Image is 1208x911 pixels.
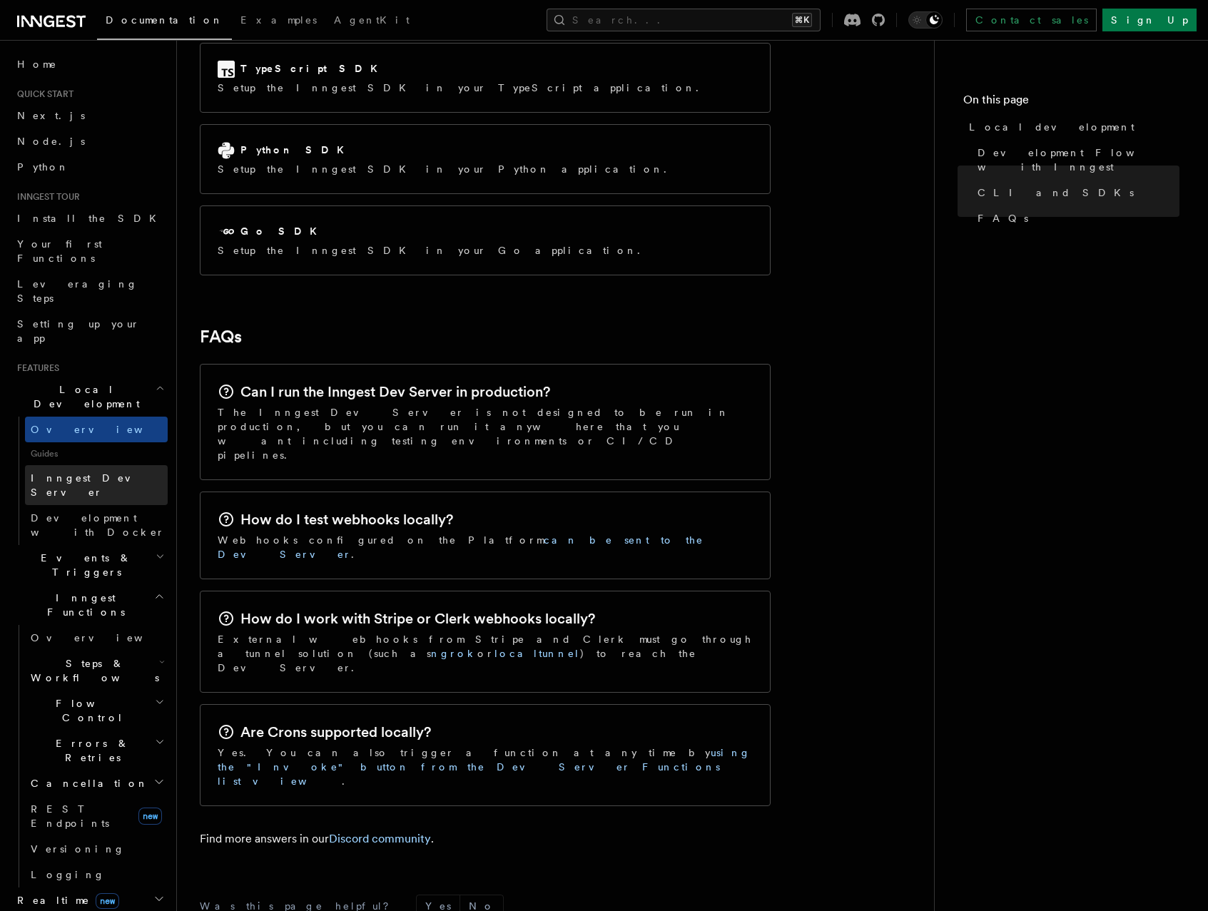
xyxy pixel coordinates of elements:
[908,11,943,29] button: Toggle dark mode
[200,124,771,194] a: Python SDKSetup the Inngest SDK in your Python application.
[11,893,119,907] span: Realtime
[218,632,753,675] p: External webhooks from Stripe and Clerk must go through a tunnel solution (such as or ) to reach ...
[25,656,159,685] span: Steps & Workflows
[17,278,138,304] span: Leveraging Steps
[17,57,57,71] span: Home
[25,625,168,651] a: Overview
[25,691,168,731] button: Flow Control
[106,14,223,26] span: Documentation
[972,205,1179,231] a: FAQs
[240,61,386,76] h2: TypeScript SDK
[11,271,168,311] a: Leveraging Steps
[1102,9,1197,31] a: Sign Up
[11,545,168,585] button: Events & Triggers
[25,505,168,545] a: Development with Docker
[25,836,168,862] a: Versioning
[329,832,431,845] a: Discord community
[240,382,550,402] h2: Can I run the Inngest Dev Server in production?
[240,224,325,238] h2: Go SDK
[11,191,80,203] span: Inngest tour
[547,9,821,31] button: Search...⌘K
[25,770,168,796] button: Cancellation
[966,9,1097,31] a: Contact sales
[431,648,477,659] a: ngrok
[17,110,85,121] span: Next.js
[25,796,168,836] a: REST Endpointsnew
[240,509,453,529] h2: How do I test webhooks locally?
[11,311,168,351] a: Setting up your app
[11,103,168,128] a: Next.js
[11,382,156,411] span: Local Development
[17,136,85,147] span: Node.js
[97,4,232,40] a: Documentation
[218,243,649,258] p: Setup the Inngest SDK in your Go application.
[218,81,707,95] p: Setup the Inngest SDK in your TypeScript application.
[17,161,69,173] span: Python
[11,591,154,619] span: Inngest Functions
[11,205,168,231] a: Install the SDK
[218,745,753,788] p: Yes. You can also trigger a function at any time by .
[200,205,771,275] a: Go SDKSetup the Inngest SDK in your Go application.
[31,512,165,538] span: Development with Docker
[25,731,168,770] button: Errors & Retries
[972,140,1179,180] a: Development Flow with Inngest
[11,51,168,77] a: Home
[31,472,153,498] span: Inngest Dev Server
[218,405,753,462] p: The Inngest Dev Server is not designed to be run in production, but you can run it anywhere that ...
[31,632,178,643] span: Overview
[963,114,1179,140] a: Local development
[25,417,168,442] a: Overview
[11,88,73,100] span: Quick start
[240,14,317,26] span: Examples
[31,869,105,880] span: Logging
[200,327,242,347] a: FAQs
[11,625,168,887] div: Inngest Functions
[11,128,168,154] a: Node.js
[969,120,1135,134] span: Local development
[25,696,155,725] span: Flow Control
[25,736,155,765] span: Errors & Retries
[978,211,1028,225] span: FAQs
[218,747,751,787] a: using the "Invoke" button from the Dev Server Functions list view
[17,318,140,344] span: Setting up your app
[25,862,168,887] a: Logging
[11,362,59,374] span: Features
[232,4,325,39] a: Examples
[200,43,771,113] a: TypeScript SDKSetup the Inngest SDK in your TypeScript application.
[25,442,168,465] span: Guides
[138,808,162,825] span: new
[218,533,753,561] p: Webhooks configured on the Platform .
[963,91,1179,114] h4: On this page
[11,585,168,625] button: Inngest Functions
[25,465,168,505] a: Inngest Dev Server
[11,551,156,579] span: Events & Triggers
[200,829,771,849] p: Find more answers in our .
[792,13,812,27] kbd: ⌘K
[240,143,352,157] h2: Python SDK
[17,238,102,264] span: Your first Functions
[25,651,168,691] button: Steps & Workflows
[96,893,119,909] span: new
[240,609,595,628] h2: How do I work with Stripe or Clerk webhooks locally?
[25,776,148,790] span: Cancellation
[11,154,168,180] a: Python
[978,185,1134,200] span: CLI and SDKs
[31,843,125,855] span: Versioning
[218,534,704,560] a: can be sent to the Dev Server
[972,180,1179,205] a: CLI and SDKs
[17,213,165,224] span: Install the SDK
[11,417,168,545] div: Local Development
[325,4,418,39] a: AgentKit
[334,14,410,26] span: AgentKit
[240,722,431,742] h2: Are Crons supported locally?
[31,803,109,829] span: REST Endpoints
[31,424,178,435] span: Overview
[11,231,168,271] a: Your first Functions
[978,146,1179,174] span: Development Flow with Inngest
[494,648,580,659] a: localtunnel
[218,162,675,176] p: Setup the Inngest SDK in your Python application.
[11,377,168,417] button: Local Development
